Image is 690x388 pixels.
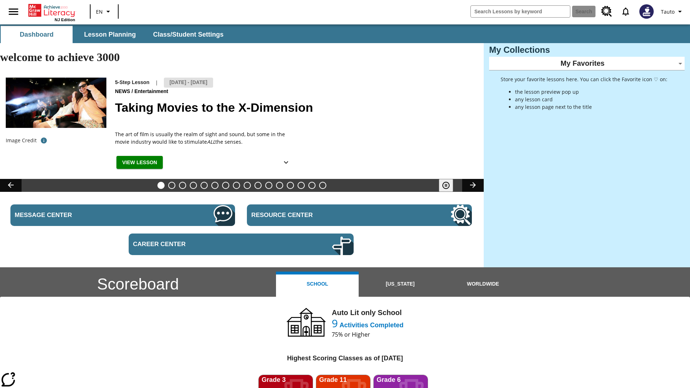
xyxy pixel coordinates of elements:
button: [US_STATE] [359,272,441,297]
button: View Lesson [116,156,163,169]
button: Lesson carousel, Next [462,179,484,192]
button: Slide 16 The Constitution's Balancing Act [319,182,326,189]
button: Slide 5 The Last Homesteaders [201,182,208,189]
span: 9 [332,316,338,331]
span: / [132,88,133,94]
p: The art of film is usually the realm of sight and sound, but some in the movie industry would lik... [115,130,295,145]
button: Lesson Planning [74,26,146,43]
button: Select a new avatar [635,2,658,21]
a: Message Center [10,204,235,226]
a: Resource Center, Will open in new tab [247,204,472,226]
button: Worldwide [442,272,524,297]
img: Panel in front of the seats sprays water mist to the happy audience at a 4DX-equipped theater. [6,78,106,128]
button: Slide 3 Do You Want Fries With That? [179,182,186,189]
a: Home [28,3,75,18]
button: Slide 13 Between Two Worlds [287,182,294,189]
button: Slide 2 Test lesson 3/27 en [168,182,175,189]
div: My Favorites [489,57,685,70]
p: 9 Activities Completed 75% or Higher [332,318,403,339]
button: Slide 7 Attack of the Terrifying Tomatoes [222,182,229,189]
div: Home [28,3,75,22]
span: | [155,79,158,86]
button: Slide 10 Mixed Practice: Citing Evidence [254,182,262,189]
a: Resource Center, Will open in new tab [597,2,616,21]
button: Slide 1 Taking Movies to the X-Dimension [157,182,165,189]
button: Show Details [279,156,293,169]
a: Career Center [129,234,354,255]
span: Career Center [133,241,270,248]
button: Slide 8 Fashion Forward in Ancient Rome [233,182,240,189]
h3: My Collections [489,45,685,55]
button: Language: EN, Select a language [93,5,116,18]
p: Grade 6 [377,375,425,385]
span: News [115,88,132,96]
p: Store your favorite lessons here. You can click the Favorite icon ♡ on: [501,75,667,83]
span: Activities Completed [338,322,403,329]
button: Pause [439,179,453,192]
button: Slide 4 Cars of the Future? [190,182,197,189]
button: Slide 9 The Invasion of the Free CD [244,182,251,189]
p: Grade 3 [262,375,310,385]
button: Profile/Settings [658,5,687,18]
button: Slide 15 Point of View [308,182,316,189]
button: School [276,272,359,297]
button: Slide 11 Pre-release lesson [265,182,272,189]
div: Pause [439,179,460,192]
li: any lesson card [515,96,667,103]
button: Slide 14 Hooray for Constitution Day! [298,182,305,189]
span: 75% or Higher [332,330,403,339]
button: Slide 12 Career Lesson [276,182,283,189]
span: Message Center [15,212,151,219]
h2: Taking Movies to the X-Dimension [115,98,475,117]
span: Entertainment [134,88,170,96]
button: Open side menu [3,1,24,22]
span: EN [96,8,103,15]
img: Avatar [639,4,654,19]
button: Photo credit: Photo by The Asahi Shimbun via Getty Images [37,134,51,147]
button: Class/Student Settings [147,26,229,43]
li: the lesson preview pop up [515,88,667,96]
span: Resource Center [251,212,388,219]
h5: Highest Scoring Classes as of [DATE] [244,354,446,375]
button: Slide 6 Solar Power to the People [211,182,218,189]
li: any lesson page next to the title [515,103,667,111]
button: Dashboard [1,26,73,43]
span: Tauto [661,8,675,15]
p: Image Credit [6,137,37,144]
a: Notifications [616,2,635,21]
span: NJ Edition [55,18,75,22]
em: ALL [207,138,215,145]
p: 5-Step Lesson [115,79,149,86]
h4: Auto Lit only School [332,307,403,318]
input: search field [471,6,570,17]
p: Grade 11 [319,375,367,385]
